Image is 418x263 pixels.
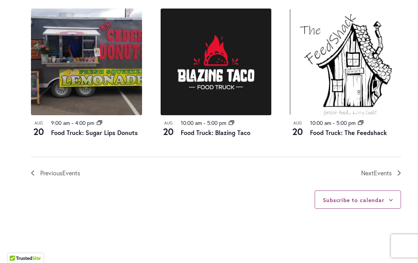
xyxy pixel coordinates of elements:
[31,168,80,178] a: Previous Events
[336,119,356,126] time: 5:00 pm
[75,119,94,126] time: 4:00 pm
[290,9,401,115] img: The Feedshack
[290,125,305,138] span: 20
[51,119,70,126] time: 9:00 am
[290,120,305,126] span: Aug
[40,168,80,178] span: Previous
[31,9,142,115] img: Food Truck: Sugar Lips Apple Cider Donuts
[31,125,46,138] span: 20
[6,235,27,257] iframe: Launch Accessibility Center
[361,168,392,178] span: Next
[62,169,80,177] span: Events
[72,119,74,126] span: -
[161,120,176,126] span: Aug
[181,119,202,126] time: 10:00 am
[310,119,331,126] time: 10:00 am
[161,9,272,115] img: Blazing Taco Food Truck
[204,119,206,126] span: -
[310,128,387,137] a: Food Truck: The Feedshack
[31,120,46,126] span: Aug
[161,125,176,138] span: 20
[181,128,250,137] a: Food Truck: Blazing Taco
[333,119,335,126] span: -
[207,119,226,126] time: 5:00 pm
[361,168,401,178] a: Next Events
[374,169,392,177] span: Events
[51,128,138,137] a: Food Truck: Sugar Lips Donuts
[323,196,384,204] button: Subscribe to calendar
